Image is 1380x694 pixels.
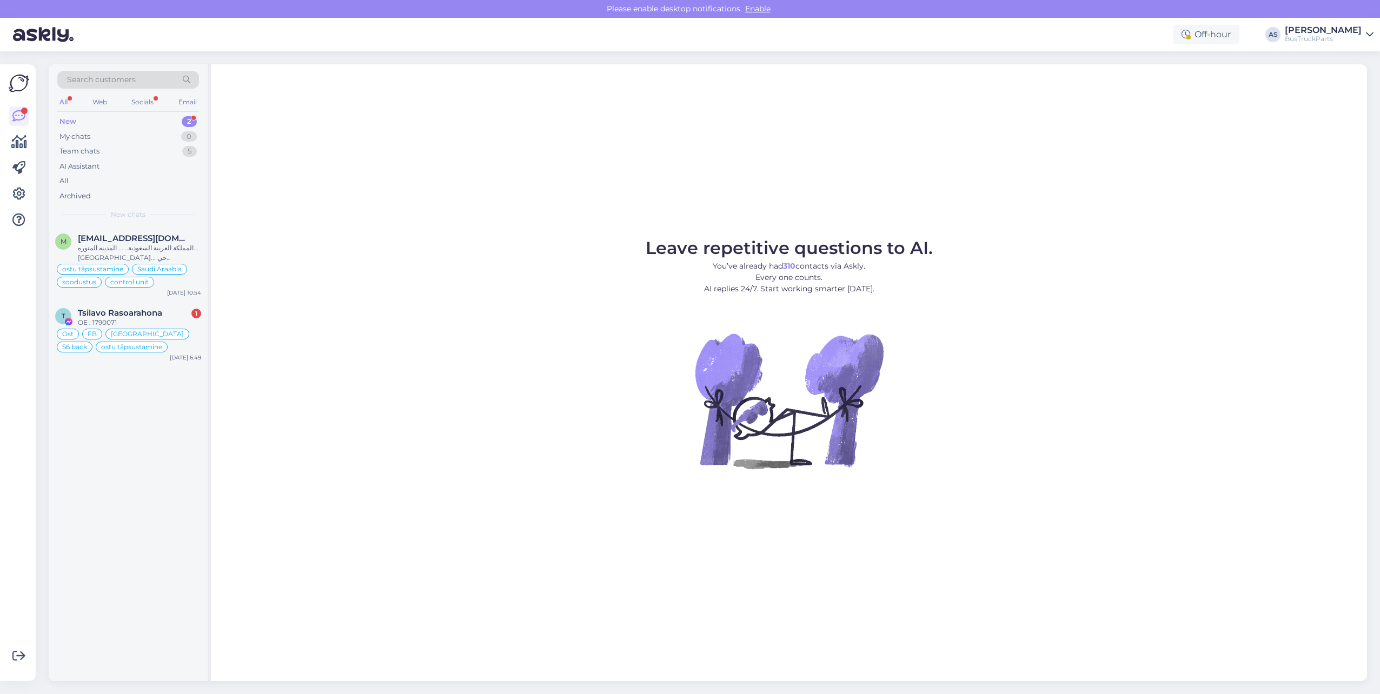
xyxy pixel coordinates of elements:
[62,279,96,285] span: soodustus
[1285,35,1362,43] div: BusTruckParts
[1173,25,1239,44] div: Off-hour
[111,210,145,219] span: New chats
[176,95,199,109] div: Email
[59,131,90,142] div: My chats
[646,237,933,258] span: Leave repetitive questions to AI.
[742,4,774,14] span: Enable
[59,161,99,172] div: AI Assistant
[59,116,76,127] div: New
[129,95,156,109] div: Socials
[182,146,197,157] div: 5
[181,131,197,142] div: 0
[101,344,162,350] span: ostu täpsustamine
[57,95,70,109] div: All
[78,233,190,243] span: mcmashwal@yahoo.com
[88,331,97,337] span: FB
[783,261,795,271] b: 310
[182,116,197,127] div: 2
[170,353,201,362] div: [DATE] 6:49
[1265,27,1281,42] div: AS
[61,237,67,245] span: m
[111,331,184,337] span: [GEOGRAPHIC_DATA]
[62,331,74,337] span: Ost
[137,266,182,272] span: Saudi Araabia
[62,312,65,320] span: T
[59,146,99,157] div: Team chats
[78,308,162,318] span: Tsilavo Rasoarahona
[78,318,201,328] div: OE : 1790071
[62,344,87,350] span: S6 back
[78,243,201,263] div: المملكة العربية السعودية.. ... المدينه المنوره... [GEOGRAPHIC_DATA]... حي [DEMOGRAPHIC_DATA]
[67,74,136,85] span: Search customers
[62,266,123,272] span: ostu täpsustamine
[692,303,886,498] img: No Chat active
[59,191,91,202] div: Archived
[646,261,933,295] p: You’ve already had contacts via Askly. Every one counts. AI replies 24/7. Start working smarter [...
[1285,26,1362,35] div: [PERSON_NAME]
[110,279,149,285] span: control unit
[1285,26,1374,43] a: [PERSON_NAME]BusTruckParts
[191,309,201,318] div: 1
[9,73,29,94] img: Askly Logo
[59,176,69,186] div: All
[167,289,201,297] div: [DATE] 10:54
[90,95,109,109] div: Web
